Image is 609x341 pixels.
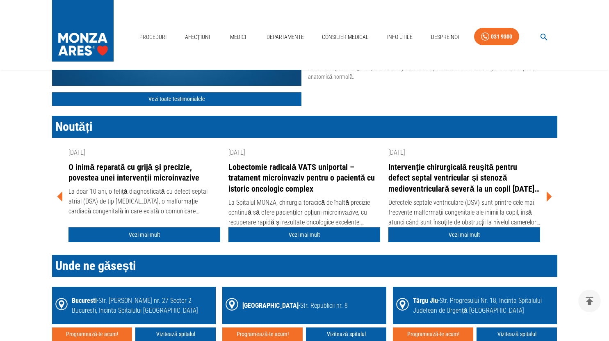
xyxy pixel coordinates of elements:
[228,198,380,227] div: La Spitalul MONZA, chirurgia toracică de înaltă precizie continuă să ofere pacienților opțiuni mi...
[388,148,540,158] div: [DATE]
[474,28,519,46] a: 031 9300
[413,296,554,316] div: - Str. Progresului Nr. 18, Incinta Spitalului Judetean de Urgență [GEOGRAPHIC_DATA]
[222,327,303,341] button: Programează-te acum!
[55,119,93,134] span: Noutăți
[68,162,220,183] a: O inimă reparată cu grijă și precizie, povestea unei intervenții microinvazive
[388,162,540,195] a: Intervenție chirurgicală reușită pentru defect septal ventricular și stenoză medioventriculară se...
[319,29,372,46] a: Consilier Medical
[72,296,212,316] div: - Str. [PERSON_NAME] nr. 27 Sector 2 Bucuresti, Incinta Spitalului [GEOGRAPHIC_DATA]
[136,29,170,46] a: Proceduri
[225,29,251,46] a: Medici
[388,198,540,227] div: Defectele septale ventriculare (DSV) sunt printre cele mai frecvente malformații congenitale ale ...
[578,290,601,312] button: delete
[228,162,380,195] a: Lobectomie radicală VATS uniportal – tratament microinvaziv pentru o pacientă cu istoric oncologi...
[388,227,540,243] a: Vezi mai mult
[228,148,380,158] div: [DATE]
[491,32,512,42] div: 031 9300
[68,227,220,243] a: Vezi mai mult
[242,302,299,309] span: [GEOGRAPHIC_DATA]
[413,297,438,304] span: Târgu Jiu
[68,187,220,216] div: La doar 10 ani, o fetiță diagnosticată cu defect septal atrial (DSA) de tip [MEDICAL_DATA], o mal...
[228,227,380,243] a: Vezi mai mult
[477,327,557,341] a: Vizitează spitalul
[52,327,132,341] button: Programează-te acum!
[306,327,386,341] a: Vizitează spitalul
[263,29,307,46] a: Departamente
[135,327,216,341] a: Vizitează spitalul
[55,259,136,273] span: Unde ne găsești
[52,92,301,106] a: Vezi toate testimonialele
[68,148,220,158] div: [DATE]
[182,29,214,46] a: Afecțiuni
[242,301,348,311] div: - Str. Republicii nr. 8
[393,327,473,341] button: Programează-te acum!
[72,297,97,304] span: Bucuresti
[384,29,416,46] a: Info Utile
[428,29,462,46] a: Despre Noi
